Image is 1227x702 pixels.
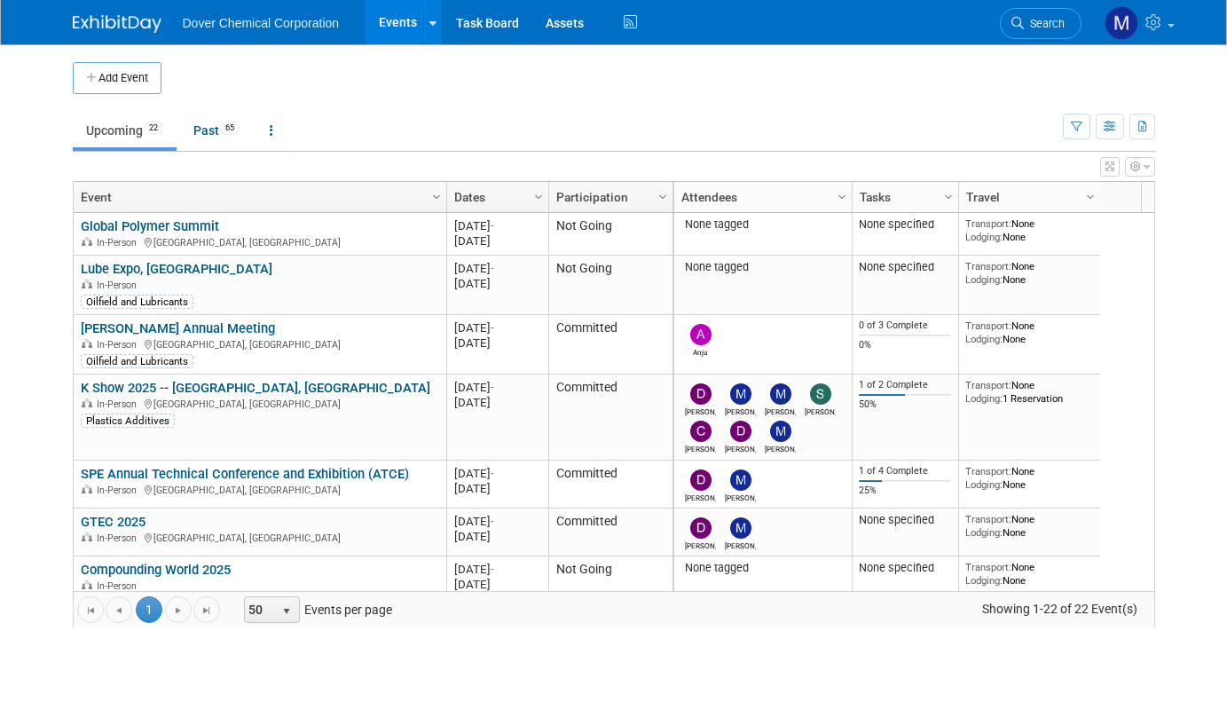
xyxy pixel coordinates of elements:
[454,380,540,395] div: [DATE]
[491,219,494,233] span: -
[73,114,177,147] a: Upcoming22
[279,604,294,619] span: select
[454,577,540,592] div: [DATE]
[82,485,92,493] img: In-Person Event
[680,561,845,575] div: None tagged
[81,354,193,368] div: Oilfield and Lubricants
[454,529,540,544] div: [DATE]
[681,182,840,212] a: Attendees
[454,261,540,276] div: [DATE]
[548,315,672,375] td: Committed
[81,530,438,545] div: [GEOGRAPHIC_DATA], [GEOGRAPHIC_DATA]
[82,280,92,288] img: In-Person Event
[965,513,1011,525] span: Transport:
[97,237,142,248] span: In-Person
[97,485,142,496] span: In-Person
[491,381,494,394] span: -
[965,379,1093,405] div: None 1 Reservation
[1105,6,1138,40] img: Megan Hopkins
[859,398,951,411] div: 50%
[805,405,836,416] div: Shawn Cook
[556,182,661,212] a: Participation
[1081,182,1100,209] a: Column Settings
[82,532,92,541] img: In-Person Event
[81,320,275,336] a: [PERSON_NAME] Annual Meeting
[680,217,845,232] div: None tagged
[81,380,430,396] a: K Show 2025 -- [GEOGRAPHIC_DATA], [GEOGRAPHIC_DATA]
[860,182,947,212] a: Tasks
[725,442,756,454] div: Doug Jewett
[965,526,1003,539] span: Lodging:
[548,375,672,461] td: Committed
[548,461,672,509] td: Committed
[454,395,540,410] div: [DATE]
[725,405,756,416] div: Michael Davies
[725,491,756,502] div: Marshall Heard
[429,190,444,204] span: Column Settings
[81,261,272,277] a: Lube Expo, [GEOGRAPHIC_DATA]
[144,122,163,135] span: 22
[690,324,712,345] img: Anju Singla
[81,218,219,234] a: Global Polymer Summit
[966,182,1089,212] a: Travel
[81,514,146,530] a: GTEC 2025
[690,469,712,491] img: Douglas Harkness
[427,182,446,209] a: Column Settings
[81,182,435,212] a: Event
[730,421,751,442] img: Doug Jewett
[82,398,92,407] img: In-Person Event
[136,596,162,623] span: 1
[491,321,494,335] span: -
[200,603,214,618] span: Go to the last page
[680,260,845,274] div: None tagged
[171,603,185,618] span: Go to the next page
[965,379,1011,391] span: Transport:
[835,190,849,204] span: Column Settings
[965,273,1003,286] span: Lodging:
[1000,8,1081,39] a: Search
[81,466,409,482] a: SPE Annual Technical Conference and Exhibition (ATCE)
[193,596,220,623] a: Go to the last page
[965,231,1003,243] span: Lodging:
[183,16,340,30] span: Dover Chemical Corporation
[859,465,951,477] div: 1 of 4 Complete
[656,190,670,204] span: Column Settings
[97,532,142,544] span: In-Person
[941,190,956,204] span: Column Settings
[685,405,716,416] div: David Anderson
[97,280,142,291] span: In-Person
[965,574,1003,587] span: Lodging:
[859,379,951,391] div: 1 of 2 Complete
[965,392,1003,405] span: Lodging:
[491,262,494,275] span: -
[859,319,951,332] div: 0 of 3 Complete
[965,465,1011,477] span: Transport:
[1083,190,1097,204] span: Column Settings
[653,182,672,209] a: Column Settings
[97,580,142,592] span: In-Person
[97,339,142,351] span: In-Person
[765,405,796,416] div: Matt Fender
[965,561,1093,587] div: None None
[454,182,537,212] a: Dates
[690,421,712,442] img: Christopher Ricklic
[725,539,756,550] div: Matt Fender
[690,383,712,405] img: David Anderson
[81,562,231,578] a: Compounding World 2025
[81,482,438,497] div: [GEOGRAPHIC_DATA], [GEOGRAPHIC_DATA]
[730,383,751,405] img: Michael Davies
[859,561,951,575] div: None specified
[939,182,958,209] a: Column Settings
[685,539,716,550] div: Doug Jewett
[965,478,1003,491] span: Lodging:
[106,596,132,623] a: Go to the previous page
[730,469,751,491] img: Marshall Heard
[690,517,712,539] img: Doug Jewett
[965,319,1011,332] span: Transport:
[965,217,1011,230] span: Transport:
[81,234,438,249] div: [GEOGRAPHIC_DATA], [GEOGRAPHIC_DATA]
[454,218,540,233] div: [DATE]
[180,114,253,147] a: Past65
[810,383,831,405] img: Shawn Cook
[685,442,716,454] div: Christopher Ricklic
